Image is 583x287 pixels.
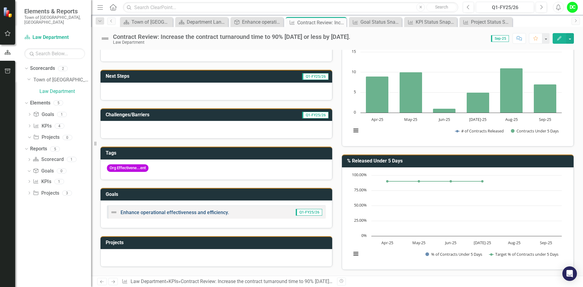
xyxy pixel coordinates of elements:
[33,77,91,84] a: Town of [GEOGRAPHIC_DATA]
[354,109,356,115] text: 0
[50,146,60,152] div: 5
[55,123,64,128] div: 4
[461,18,511,26] a: Project Status Snapshot
[445,240,456,245] text: Jun-25
[3,7,14,17] img: ClearPoint Strategy
[131,18,171,26] div: Town of [GEOGRAPHIC_DATA] Page
[24,48,85,59] input: Search Below...
[24,8,85,15] span: Elements & Reports
[106,112,244,118] h3: Challenges/Barriers
[438,117,450,122] text: Jun-25
[348,172,567,263] div: Chart. Highcharts interactive chart.
[491,35,509,42] span: Sep-25
[474,240,491,245] text: [DATE]-25
[352,126,360,135] button: View chart menu, Chart
[404,117,417,122] text: May-25
[455,128,504,134] button: Show # of Contracts Released
[354,89,356,94] text: 5
[416,18,455,26] div: KPI Status Snapshot
[471,18,511,26] div: Project Status Snapshot
[350,18,400,26] a: Goal Status Snapshot
[107,164,148,172] span: Org Effectivene...ent
[508,240,520,245] text: Aug-25
[354,187,367,193] text: 75.00%
[366,77,389,113] path: Apr-25, 9. Contracts Under 5 Days.
[371,117,383,122] text: Apr-25
[106,73,210,79] h3: Next Steps
[412,240,425,245] text: May-25
[435,5,448,9] span: Search
[106,150,329,156] h3: Tags
[33,178,51,185] a: KPIs
[400,72,422,113] path: May-25, 10. Contracts Under 5 Days.
[169,278,178,284] a: KPIs
[469,117,486,122] text: [DATE]-25
[242,18,282,26] div: Enhance operational effectiveness and efficiency.
[302,112,329,118] span: Q1-FY25/26
[426,3,457,12] button: Search
[57,112,67,117] div: 1
[467,93,489,113] path: Jul-25, 5. Contracts Under 5 Days.
[177,18,227,26] a: Department Landing Page
[381,240,393,245] text: Apr-25
[302,73,329,80] span: Q1-FY25/26
[24,34,85,41] a: Law Department
[296,209,322,216] span: Q1-FY25/26
[123,2,458,13] input: Search ClearPoint...
[425,251,483,257] button: Show % of Contracts Under 5 Days
[121,18,171,26] a: Town of [GEOGRAPHIC_DATA] Page
[366,68,557,113] g: Contracts Under 5 Days, series 2 of 2. Bar series with 6 bars.
[386,180,484,183] g: Target % of Contracts under 5 Days, series 2 of 2. Line with 6 data points.
[352,49,356,54] text: 15
[352,69,356,74] text: 10
[33,168,53,175] a: Goals
[62,190,72,196] div: 3
[540,240,552,245] text: Sep-25
[30,145,47,152] a: Reports
[567,2,578,13] button: DC
[450,180,452,183] path: Jun-25, 90. Target % of Contracts under 5 Days.
[347,158,571,164] h3: % Released Under 5 Days
[534,84,557,113] path: Sep-25, 7. Contracts Under 5 Days.
[562,266,577,281] div: Open Intercom Messenger
[187,18,227,26] div: Department Landing Page
[106,240,329,245] h3: Projects
[539,117,551,122] text: Sep-25
[361,233,367,238] text: 0%
[386,180,389,183] path: Apr-25, 90. Target % of Contracts under 5 Days.
[418,180,420,183] path: May-25, 90. Target % of Contracts under 5 Days.
[33,123,51,130] a: KPIs
[232,18,282,26] a: Enhance operational effectiveness and efficiency.
[110,209,118,216] img: Not Defined
[106,192,329,197] h3: Goals
[348,49,565,140] svg: Interactive chart
[476,2,534,13] button: Q1-FY25/26
[57,169,66,174] div: 0
[33,190,59,197] a: Projects
[24,15,85,25] small: Town of [GEOGRAPHIC_DATA], [GEOGRAPHIC_DATA]
[33,134,59,141] a: Projects
[352,172,367,177] text: 100.00%
[54,179,64,184] div: 1
[33,111,54,118] a: Goals
[39,88,91,95] a: Law Department
[354,217,367,223] text: 25.00%
[131,278,166,284] a: Law Department
[58,66,68,71] div: 2
[33,156,63,163] a: Scorecard
[67,157,77,162] div: 1
[433,109,456,113] path: Jun-25, 1. Contracts Under 5 Days.
[297,19,345,26] div: Contract Review: Increase the contract turnaround time to 90% [DATE] or less by [DATE].
[181,278,367,284] div: Contract Review: Increase the contract turnaround time to 90% [DATE] or less by [DATE].
[360,18,400,26] div: Goal Status Snapshot
[30,100,50,107] a: Elements
[481,180,484,183] path: Jul-25, 90. Target % of Contracts under 5 Days.
[100,34,110,43] img: Not Defined
[113,33,350,40] div: Contract Review: Increase the contract turnaround time to 90% [DATE] or less by [DATE].
[30,65,55,72] a: Scorecards
[113,40,350,45] div: Law Department
[505,117,518,122] text: Aug-25
[406,18,455,26] a: KPI Status Snapshot
[489,251,559,257] button: Show Target % of Contracts under 5 Days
